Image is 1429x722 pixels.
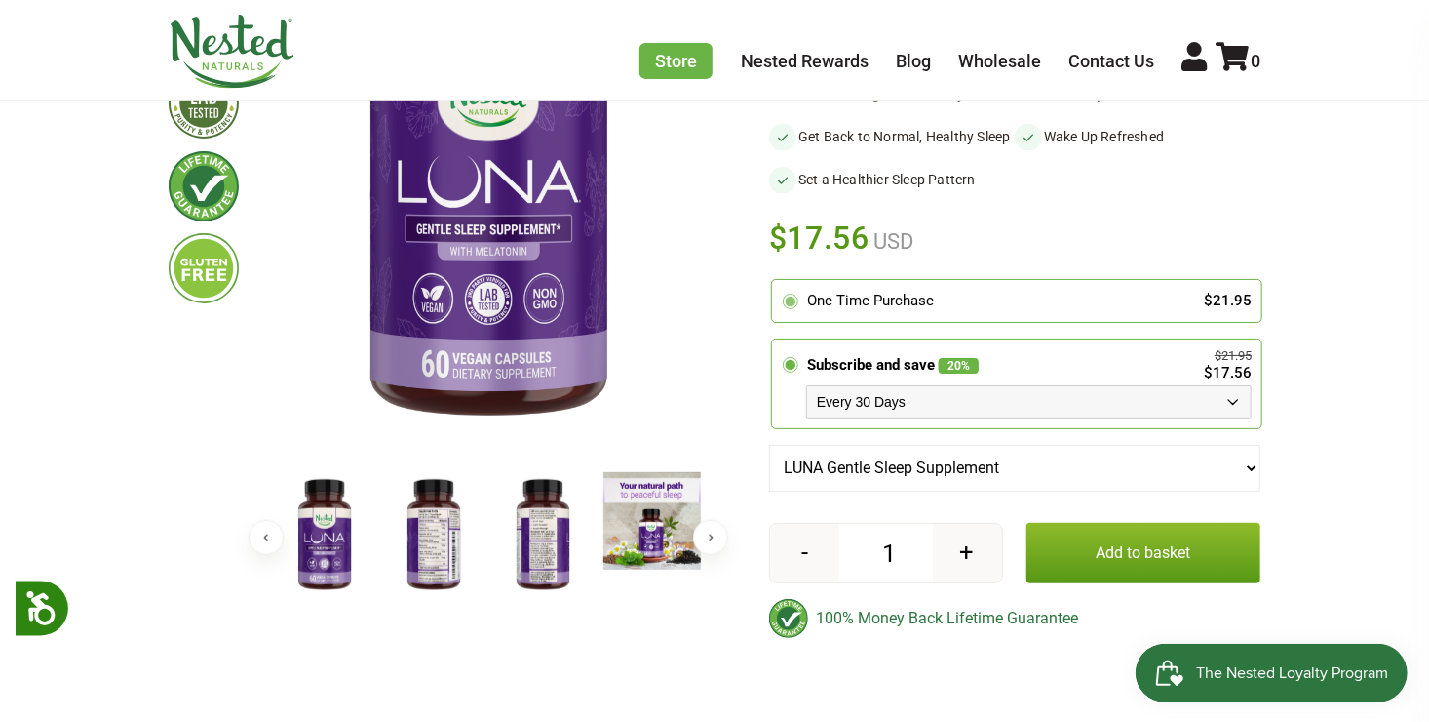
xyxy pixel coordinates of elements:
button: Add to basket [1026,523,1260,583]
img: LUNA Gentle Sleep Supplement [603,472,701,570]
div: 100% Money Back Lifetime Guarantee [769,599,1260,638]
span: $17.56 [769,217,869,260]
a: Blog [896,51,931,71]
a: Wholesale [958,51,1041,71]
img: LUNA Gentle Sleep Supplement [385,472,483,599]
button: + [933,524,1002,582]
a: 0 [1216,51,1260,71]
img: badge-lifetimeguarantee-color.svg [769,599,808,638]
span: USD [869,229,914,254]
img: lifetimeguarantee [169,151,239,221]
button: Previous [249,520,284,555]
button: Next [693,520,728,555]
img: glutenfree [169,233,239,303]
span: 0 [1251,51,1260,71]
li: Get Back to Normal, Healthy Sleep [769,123,1015,150]
a: Nested Rewards [741,51,869,71]
li: Set a Healthier Sleep Pattern [769,166,1015,193]
li: Wake Up Refreshed [1015,123,1260,150]
a: Contact Us [1068,51,1154,71]
img: LUNA Gentle Sleep Supplement [276,472,373,599]
button: - [770,524,839,582]
a: Store [639,43,713,79]
img: LUNA Gentle Sleep Supplement [494,472,592,599]
img: Nested Naturals [169,15,295,89]
img: thirdpartytested [169,68,239,139]
iframe: Button to open loyalty program pop-up [1136,644,1410,702]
